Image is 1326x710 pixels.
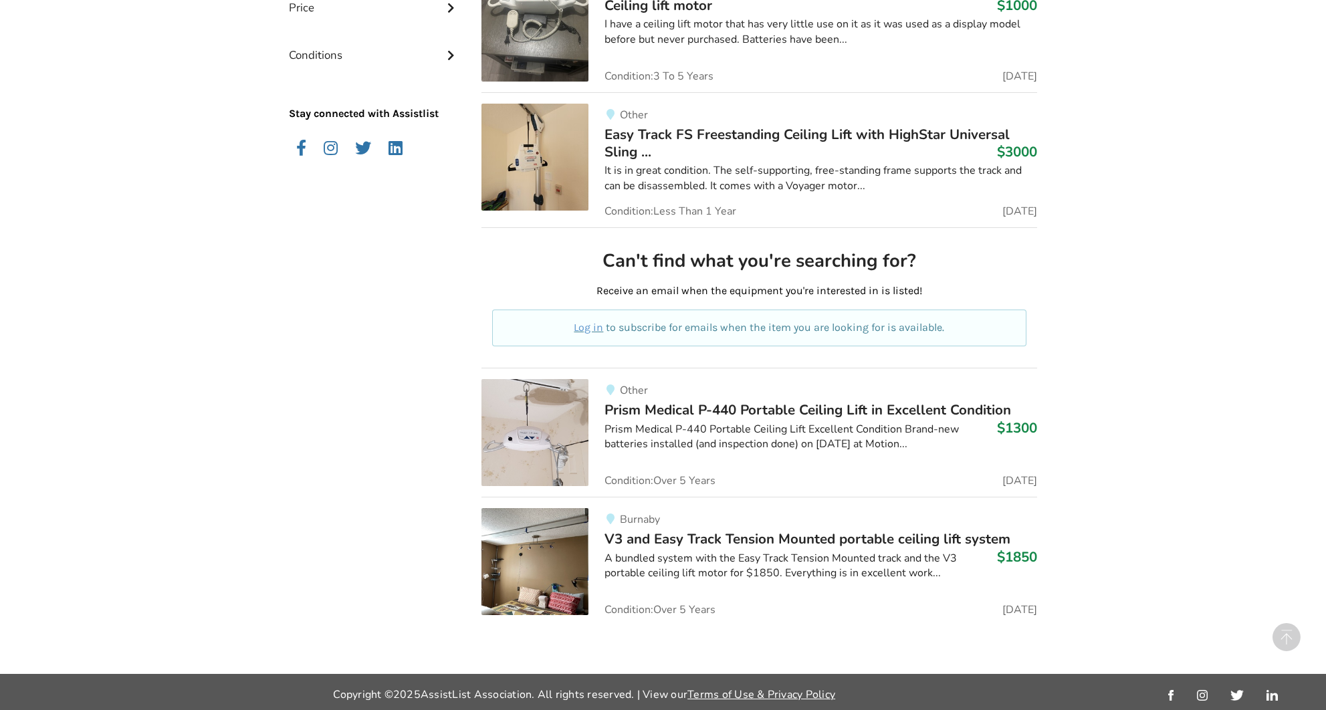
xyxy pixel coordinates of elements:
span: V3 and Easy Track Tension Mounted portable ceiling lift system [604,529,1010,548]
span: Condition: Less Than 1 Year [604,206,736,217]
img: transfer aids-easy track fs freestanding ceiling lift with highstar universal sling with h/s-l vi... [481,104,588,211]
a: transfer aids-prism medical p-440 portable ceiling lift in excellent conditionOtherPrism Medical ... [481,368,1037,497]
span: Other [620,108,648,122]
p: Receive an email when the equipment you're interested in is listed! [492,283,1026,299]
img: transfer aids-v3 and easy track tension mounted portable ceiling lift system [481,508,588,615]
a: Terms of Use & Privacy Policy [687,687,835,702]
span: Condition: Over 5 Years [604,604,715,615]
span: Other [620,383,648,398]
a: transfer aids-v3 and easy track tension mounted portable ceiling lift systemBurnabyV3 and Easy Tr... [481,497,1037,615]
span: [DATE] [1002,604,1037,615]
img: twitter_link [1230,690,1243,701]
p: Stay connected with Assistlist [289,69,460,122]
div: A bundled system with the Easy Track Tension Mounted track and the V3 portable ceiling lift motor... [604,551,1037,582]
img: facebook_link [1168,690,1174,701]
div: Conditions [289,21,460,69]
a: transfer aids-easy track fs freestanding ceiling lift with highstar universal sling with h/s-l vi... [481,92,1037,228]
span: Condition: 3 To 5 Years [604,71,713,82]
img: transfer aids-prism medical p-440 portable ceiling lift in excellent condition [481,379,588,486]
div: It is in great condition. The self-supporting, free-standing frame supports the track and can be ... [604,163,1037,194]
span: Condition: Over 5 Years [604,475,715,486]
h2: Can't find what you're searching for? [492,249,1026,273]
div: I have a ceiling lift motor that has very little use on it as it was used as a display model befo... [604,17,1037,47]
h3: $1850 [997,548,1037,566]
span: [DATE] [1002,71,1037,82]
span: Easy Track FS Freestanding Ceiling Lift with HighStar Universal Sling ... [604,125,1010,161]
img: instagram_link [1197,690,1208,701]
h3: $3000 [997,143,1037,160]
h3: $1300 [997,419,1037,437]
p: to subscribe for emails when the item you are looking for is available. [508,320,1010,336]
span: [DATE] [1002,206,1037,217]
a: Log in [574,321,603,334]
span: Prism Medical P-440 Portable Ceiling Lift in Excellent Condition [604,400,1011,419]
span: Burnaby [620,512,660,527]
span: [DATE] [1002,475,1037,486]
img: linkedin_link [1266,690,1278,701]
div: Prism Medical P-440 Portable Ceiling Lift Excellent Condition Brand-new batteries installed (and ... [604,422,1037,453]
